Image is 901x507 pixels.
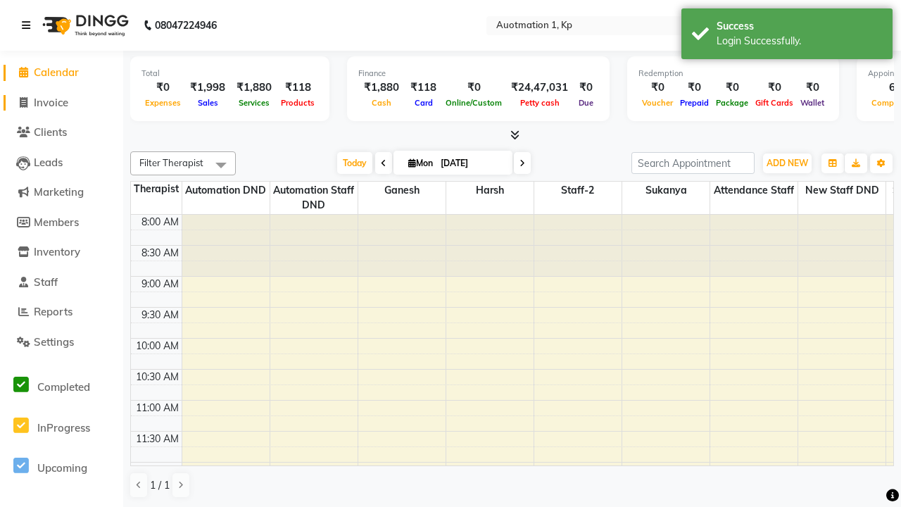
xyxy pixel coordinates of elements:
div: ₹1,880 [231,80,277,96]
span: Automation Staff DND [270,182,358,214]
span: Harsh [446,182,534,199]
span: ADD NEW [767,158,808,168]
a: Marketing [4,184,120,201]
span: Staff-2 [534,182,622,199]
input: Search Appointment [631,152,755,174]
a: Clients [4,125,120,141]
div: Login Successfully. [717,34,882,49]
div: 11:00 AM [133,401,182,415]
span: Gift Cards [752,98,797,108]
a: Calendar [4,65,120,81]
span: Sukanya [622,182,710,199]
div: ₹1,998 [184,80,231,96]
span: Settings [34,335,74,349]
a: Inventory [4,244,120,261]
span: Services [235,98,273,108]
a: Leads [4,155,120,171]
div: Total [141,68,318,80]
div: ₹1,880 [358,80,405,96]
div: 10:00 AM [133,339,182,353]
div: ₹0 [712,80,752,96]
span: Members [34,215,79,229]
span: Attendance Staff [710,182,798,199]
a: Settings [4,334,120,351]
a: Staff [4,275,120,291]
span: New Staff DND [798,182,886,199]
button: ADD NEW [763,154,812,173]
div: ₹0 [676,80,712,96]
span: 1 / 1 [150,478,170,493]
span: Sales [194,98,222,108]
span: Voucher [638,98,676,108]
span: Package [712,98,752,108]
div: ₹0 [141,80,184,96]
span: Wallet [797,98,828,108]
span: Ganesh [358,182,446,199]
img: logo [36,6,132,45]
span: Inventory [34,245,80,258]
div: ₹0 [797,80,828,96]
span: Cash [368,98,395,108]
span: Staff [34,275,58,289]
span: Filter Therapist [139,157,203,168]
span: Online/Custom [442,98,505,108]
div: ₹118 [277,80,318,96]
a: Reports [4,304,120,320]
div: 8:00 AM [139,215,182,230]
span: Marketing [34,185,84,199]
div: 11:30 AM [133,432,182,446]
span: Leads [34,156,63,169]
span: Petty cash [517,98,563,108]
div: 10:30 AM [133,370,182,384]
a: Members [4,215,120,231]
span: Calendar [34,65,79,79]
div: Redemption [638,68,828,80]
div: ₹0 [638,80,676,96]
div: 8:30 AM [139,246,182,261]
b: 08047224946 [155,6,217,45]
span: Mon [405,158,436,168]
span: Clients [34,125,67,139]
div: ₹118 [405,80,442,96]
span: Upcoming [37,461,87,475]
span: Completed [37,380,90,394]
span: Automation DND [182,182,270,199]
div: ₹24,47,031 [505,80,574,96]
span: Products [277,98,318,108]
div: ₹0 [442,80,505,96]
span: InProgress [37,421,90,434]
div: Success [717,19,882,34]
input: 2025-09-01 [436,153,507,174]
span: Invoice [34,96,68,109]
div: 9:00 AM [139,277,182,292]
div: Finance [358,68,598,80]
div: ₹0 [574,80,598,96]
div: Therapist [131,182,182,196]
div: ₹0 [752,80,797,96]
a: Invoice [4,95,120,111]
span: Due [575,98,597,108]
div: 12:00 PM [134,463,182,477]
span: Prepaid [676,98,712,108]
span: Today [337,152,372,174]
div: 9:30 AM [139,308,182,323]
span: Expenses [141,98,184,108]
span: Card [411,98,436,108]
span: Reports [34,305,73,318]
